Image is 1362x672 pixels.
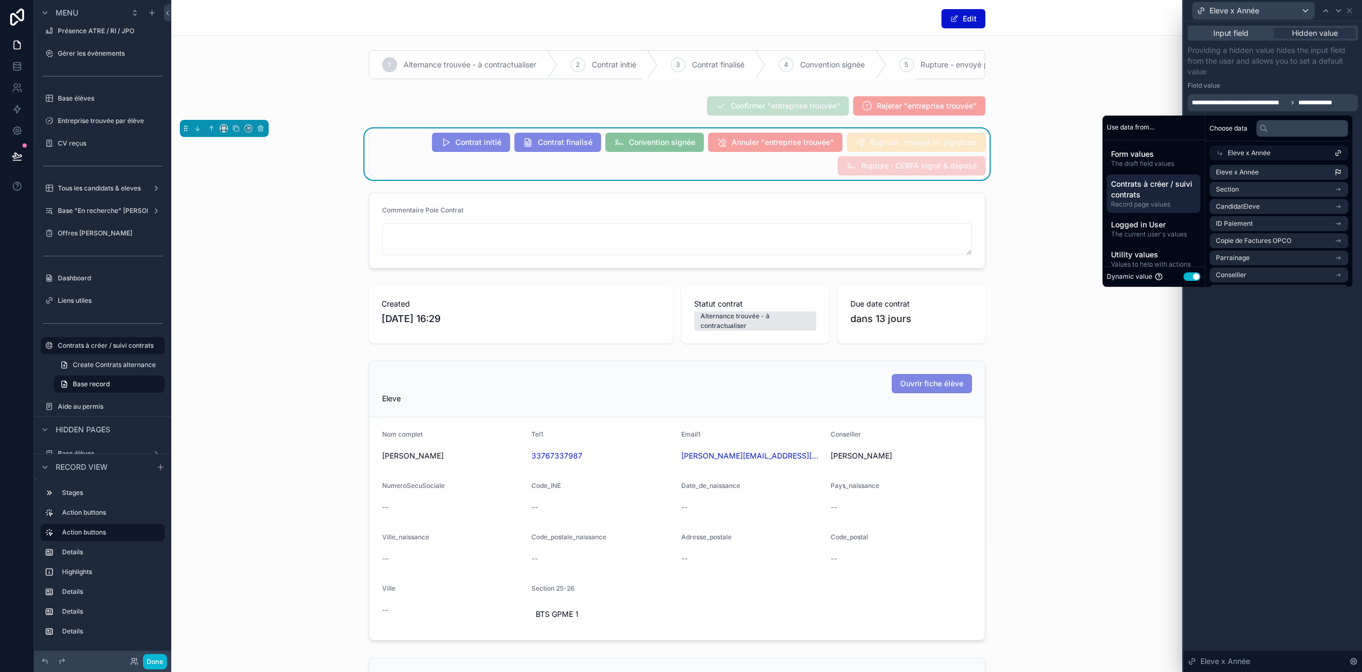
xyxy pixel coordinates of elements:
[41,445,165,462] a: Base élèves
[41,292,165,309] a: Liens utiles
[1111,219,1196,230] span: Logged in User
[41,22,165,40] a: Présence ATRE / RI / JPO
[1111,249,1196,260] span: Utility values
[1292,28,1338,39] span: Hidden value
[1209,124,1247,133] span: Choose data
[62,607,161,616] label: Details
[73,380,110,388] span: Base record
[1188,45,1358,77] p: Providing a hidden value hides the input field from the user and allows you to set a default value
[41,90,165,107] a: Base élèves
[58,184,148,193] label: Tous les candidats & eleves
[1188,81,1220,90] label: Field value
[41,337,165,354] a: Contrats à créer / suivi contrats
[58,94,163,103] label: Base élèves
[58,341,158,350] label: Contrats à créer / suivi contrats
[62,528,156,537] label: Action buttons
[41,112,165,129] a: Entreprise trouvée par élève
[1111,159,1196,168] span: The draft field values
[41,180,165,197] a: Tous les candidats & eleves
[143,654,167,669] button: Done
[1107,272,1152,281] span: Dynamic value
[41,225,165,242] a: Offres [PERSON_NAME]
[41,45,165,62] a: Gérer les évènements
[62,627,161,636] label: Details
[58,274,163,282] label: Dashboard
[1111,149,1196,159] span: Form values
[62,568,161,576] label: Highlights
[73,361,156,369] span: Create Contrats alternance
[54,376,165,393] a: Base record
[56,7,78,18] span: Menu
[58,117,163,125] label: Entreprise trouvée par élève
[1209,5,1259,16] span: Eleve x Année
[58,139,163,148] label: CV reçus
[34,479,171,651] div: scrollable content
[62,488,161,497] label: Stages
[58,449,148,458] label: Base élèves
[1111,260,1196,269] span: Values to help with actions
[1111,179,1196,200] span: Contrats à créer / suivi contrats
[1102,140,1205,266] div: scrollable content
[41,398,165,415] a: Aide au permis
[1111,200,1196,209] span: Record page values
[54,356,165,373] a: Create Contrats alternance
[1200,656,1250,667] span: Eleve x Année
[62,508,161,517] label: Action buttons
[58,27,163,35] label: Présence ATRE / RI / JPO
[62,548,161,556] label: Details
[1228,149,1270,157] span: Eleve x Année
[58,402,163,411] label: Aide au permis
[58,296,163,305] label: Liens utiles
[1107,123,1154,132] span: Use data from...
[58,49,163,58] label: Gérer les évènements
[58,207,176,215] label: Base "En recherche" [PERSON_NAME]
[1111,230,1196,239] span: The current user's values
[1192,2,1315,20] button: Eleve x Année
[1213,28,1249,39] span: Input field
[41,135,165,152] a: CV reçus
[41,202,165,219] a: Base "En recherche" [PERSON_NAME]
[62,587,161,596] label: Details
[58,229,163,238] label: Offres [PERSON_NAME]
[941,9,985,28] button: Edit
[56,462,108,472] span: Record view
[56,424,110,435] span: Hidden pages
[41,270,165,287] a: Dashboard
